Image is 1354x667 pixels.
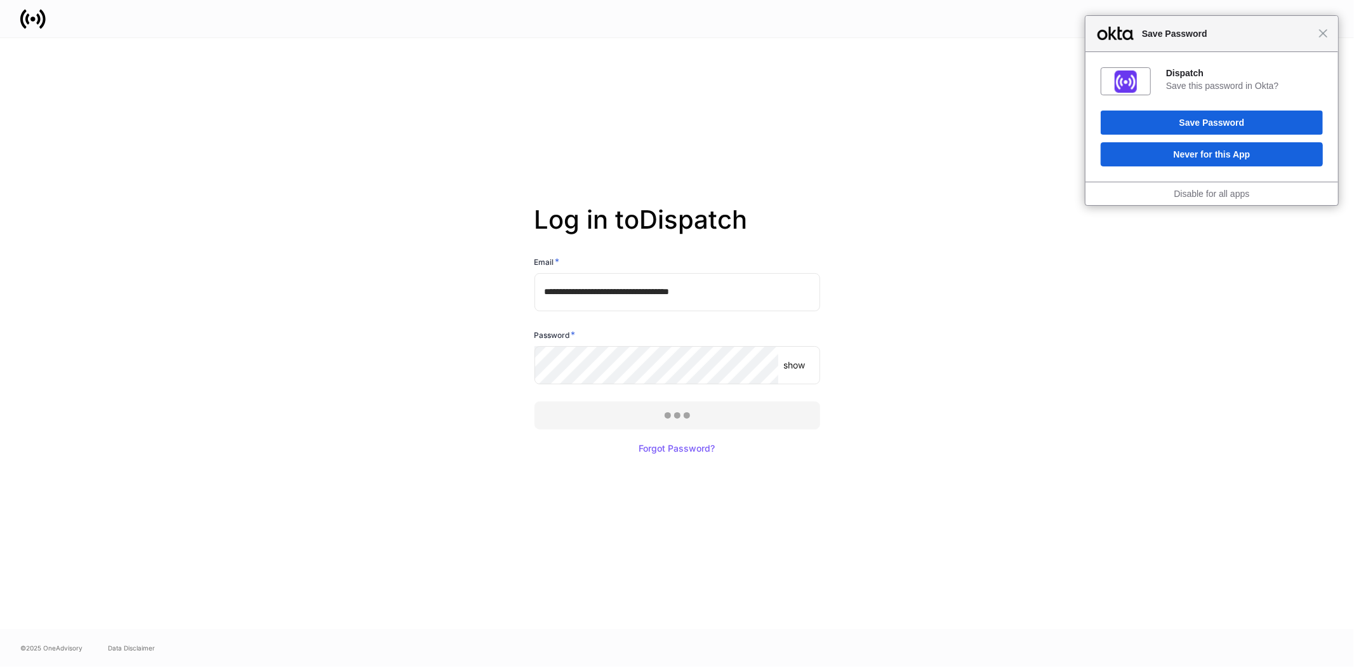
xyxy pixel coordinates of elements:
[1101,142,1323,166] button: Never for this App
[1115,71,1137,93] img: IoaI0QAAAAZJREFUAwDpn500DgGa8wAAAABJRU5ErkJggg==
[1136,26,1318,41] span: Save Password
[1101,111,1323,135] button: Save Password
[1166,80,1323,91] div: Save this password in Okta?
[1166,67,1323,79] div: Dispatch
[1318,29,1328,38] span: Close
[1174,189,1249,199] a: Disable for all apps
